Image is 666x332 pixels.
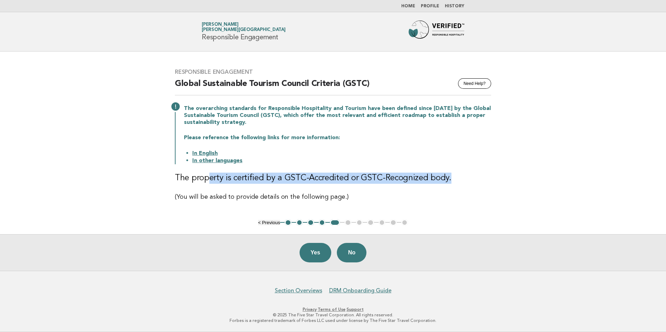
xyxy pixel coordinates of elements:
[192,151,218,156] a: In English
[307,219,314,226] button: 3
[296,219,303,226] button: 2
[330,219,340,226] button: 5
[184,134,491,141] p: Please reference the following links for more information:
[120,318,546,323] p: Forbes is a registered trademark of Forbes LLC used under license by The Five Star Travel Corpora...
[303,307,317,312] a: Privacy
[421,4,439,8] a: Profile
[401,4,415,8] a: Home
[285,219,292,226] button: 1
[202,22,286,32] a: [PERSON_NAME][PERSON_NAME][GEOGRAPHIC_DATA]
[347,307,364,312] a: Support
[192,158,242,164] a: In other languages
[319,219,326,226] button: 4
[175,69,491,76] h3: Responsible Engagement
[175,192,491,202] p: (You will be asked to provide details on the following page.)
[120,312,546,318] p: © 2025 The Five Star Travel Corporation. All rights reserved.
[318,307,346,312] a: Terms of Use
[184,105,491,126] p: The overarching standards for Responsible Hospitality and Tourism have been defined since [DATE] ...
[258,220,280,225] button: < Previous
[329,287,392,294] a: DRM Onboarding Guide
[337,243,366,262] button: No
[275,287,322,294] a: Section Overviews
[300,243,332,262] button: Yes
[175,173,491,184] h3: The property is certified by a GSTC-Accredited or GSTC-Recognized body.
[202,23,286,41] h1: Responsible Engagement
[202,28,286,32] span: [PERSON_NAME][GEOGRAPHIC_DATA]
[458,78,491,89] button: Need Help?
[409,21,464,43] img: Forbes Travel Guide
[445,4,464,8] a: History
[120,307,546,312] p: · ·
[175,78,491,95] h2: Global Sustainable Tourism Council Criteria (GSTC)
